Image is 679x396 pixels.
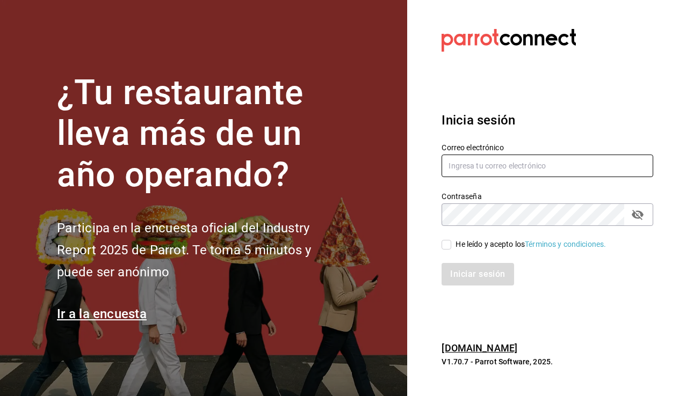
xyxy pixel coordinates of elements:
label: Correo electrónico [442,143,653,151]
input: Ingresa tu correo electrónico [442,155,653,177]
h3: Inicia sesión [442,111,653,130]
h2: Participa en la encuesta oficial del Industry Report 2025 de Parrot. Te toma 5 minutos y puede se... [57,217,347,283]
button: passwordField [629,206,647,224]
div: He leído y acepto los [456,239,606,250]
a: [DOMAIN_NAME] [442,342,517,354]
h1: ¿Tu restaurante lleva más de un año operando? [57,72,347,196]
a: Términos y condiciones. [525,240,606,248]
a: Ir a la encuesta [57,306,147,321]
p: V1.70.7 - Parrot Software, 2025. [442,356,653,367]
label: Contraseña [442,192,653,200]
